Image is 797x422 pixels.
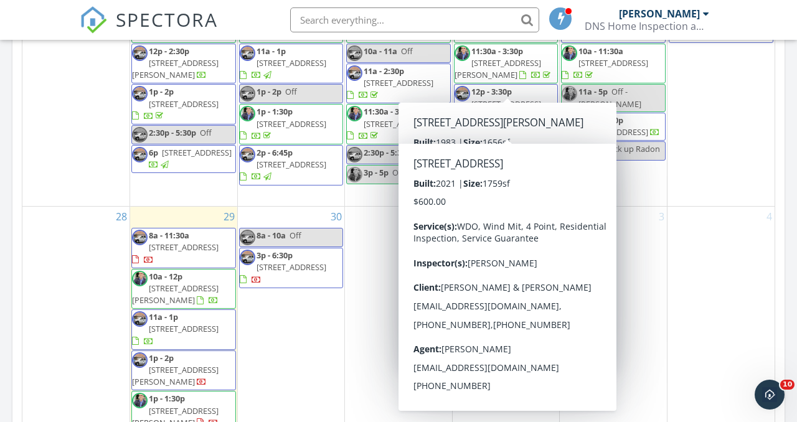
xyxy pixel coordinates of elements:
[347,45,362,61] img: logo.jpg
[455,167,470,183] img: logo.jpg
[149,323,219,334] span: [STREET_ADDRESS]
[585,20,709,32] div: DNS Home Inspection and Consulting
[240,86,255,101] img: logo.jpg
[755,380,785,410] iframe: Intercom live chat
[131,228,236,268] a: 8a - 11:30a [STREET_ADDRESS]
[441,207,452,227] a: Go to October 1, 2025
[471,45,523,57] span: 11:30a - 3:30p
[290,7,539,32] input: Search everything...
[240,106,255,121] img: photo_sep_12_2024__10_39_02_am.jpg
[578,86,641,109] span: Off - [PERSON_NAME]
[454,166,559,205] a: 5p - 7:30p [STREET_ADDRESS][PERSON_NAME]
[561,44,666,84] a: 10a - 11:30a [STREET_ADDRESS]
[364,45,397,57] span: 10a - 11a
[239,248,344,288] a: 3p - 6:30p [STREET_ADDRESS]
[132,271,148,286] img: photo_sep_12_2024__10_39_02_am.jpg
[578,115,623,126] span: 12p - 12:30p
[131,350,236,391] a: 1p - 2p [STREET_ADDRESS][PERSON_NAME]
[562,115,577,130] img: logo.jpg
[132,230,148,245] img: logo.jpg
[131,44,236,84] a: 12p - 2:30p [STREET_ADDRESS][PERSON_NAME]
[240,230,255,245] img: logo.jpg
[455,167,541,202] a: 5p - 7:30p [STREET_ADDRESS][PERSON_NAME]
[132,45,219,80] a: 12p - 2:30p [STREET_ADDRESS][PERSON_NAME]
[257,106,293,117] span: 1p - 1:30p
[562,143,577,159] img: logo.jpg
[240,147,255,162] img: logo.jpg
[471,241,541,253] span: [STREET_ADDRESS]
[132,283,219,306] span: [STREET_ADDRESS][PERSON_NAME]
[239,145,344,185] a: 2p - 6:45p [STREET_ADDRESS]
[132,364,219,387] span: [STREET_ADDRESS][PERSON_NAME]
[578,86,608,97] span: 11a - 5p
[149,271,182,282] span: 10a - 12p
[257,250,293,261] span: 3p - 6:30p
[455,230,541,265] a: 11a - 12:30p [STREET_ADDRESS]
[471,230,516,241] span: 11a - 12:30p
[132,352,148,368] img: logo.jpg
[149,352,174,363] span: 1p - 2p
[221,207,237,227] a: Go to September 29, 2025
[471,167,507,179] span: 5p - 7:30p
[257,86,281,97] span: 1p - 2p
[454,228,559,268] a: 11a - 12:30p [STREET_ADDRESS]
[257,230,286,241] span: 8a - 10a
[455,139,541,162] span: [STREET_ADDRESS][PERSON_NAME]
[149,127,196,138] span: 2:30p - 5:30p
[455,127,541,162] a: 2p - 4:30p [STREET_ADDRESS][PERSON_NAME]
[619,7,700,20] div: [PERSON_NAME]
[455,45,470,61] img: photo_sep_12_2024__10_39_02_am.jpg
[149,86,174,97] span: 1p - 2p
[240,250,255,265] img: logo.jpg
[347,65,362,81] img: logo.jpg
[132,230,219,265] a: 8a - 11:30a [STREET_ADDRESS]
[454,125,559,165] a: 2p - 4:30p [STREET_ADDRESS][PERSON_NAME]
[455,179,541,202] span: [STREET_ADDRESS][PERSON_NAME]
[80,17,218,43] a: SPECTORA
[607,143,660,154] span: Pick up Radon
[764,207,775,227] a: Go to October 4, 2025
[132,311,219,346] a: 11a - 1p [STREET_ADDRESS]
[239,44,344,84] a: 11a - 1p [STREET_ADDRESS]
[562,86,577,101] img: photo_sep_12_2024__10_39_02_am.jpg
[562,45,648,80] a: 10a - 11:30a [STREET_ADDRESS]
[257,45,286,57] span: 11a - 1p
[392,167,404,178] span: Off
[132,393,148,408] img: photo_sep_12_2024__10_39_02_am.jpg
[364,167,389,178] span: 3p - 5p
[132,45,148,61] img: logo.jpg
[149,241,219,253] span: [STREET_ADDRESS]
[364,77,433,88] span: [STREET_ADDRESS]
[328,207,344,227] a: Go to September 30, 2025
[471,98,541,110] span: [STREET_ADDRESS]
[132,127,148,143] img: logo.jpg
[149,311,178,322] span: 11a - 1p
[132,86,148,101] img: logo.jpg
[347,106,362,121] img: photo_sep_12_2024__10_39_02_am.jpg
[200,127,212,138] span: Off
[415,147,427,158] span: Off
[561,113,666,141] a: 12p - 12:30p [STREET_ADDRESS]
[454,44,559,84] a: 11:30a - 3:30p [STREET_ADDRESS][PERSON_NAME]
[455,86,470,101] img: logo.jpg
[578,115,660,138] a: 12p - 12:30p [STREET_ADDRESS]
[240,250,326,284] a: 3p - 6:30p [STREET_ADDRESS]
[149,230,189,241] span: 8a - 11:30a
[578,126,648,138] span: [STREET_ADDRESS]
[578,143,603,154] span: 2p - 3p
[455,127,470,143] img: photo_sep_12_2024__10_39_02_am.jpg
[132,271,219,306] a: 10a - 12p [STREET_ADDRESS][PERSON_NAME]
[347,167,362,182] img: photo_sep_12_2024__10_39_02_am.jpg
[131,145,236,173] a: 6p [STREET_ADDRESS]
[116,6,218,32] span: SPECTORA
[131,309,236,350] a: 11a - 1p [STREET_ADDRESS]
[347,65,433,100] a: 11a - 2:30p [STREET_ADDRESS]
[113,207,130,227] a: Go to September 28, 2025
[149,45,189,57] span: 12p - 2:30p
[455,45,553,80] a: 11:30a - 3:30p [STREET_ADDRESS][PERSON_NAME]
[455,86,541,121] a: 12p - 3:30p [STREET_ADDRESS]
[240,45,255,61] img: logo.jpg
[364,65,404,77] span: 11a - 2:30p
[80,6,107,34] img: The Best Home Inspection Software - Spectora
[132,352,219,387] a: 1p - 2p [STREET_ADDRESS][PERSON_NAME]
